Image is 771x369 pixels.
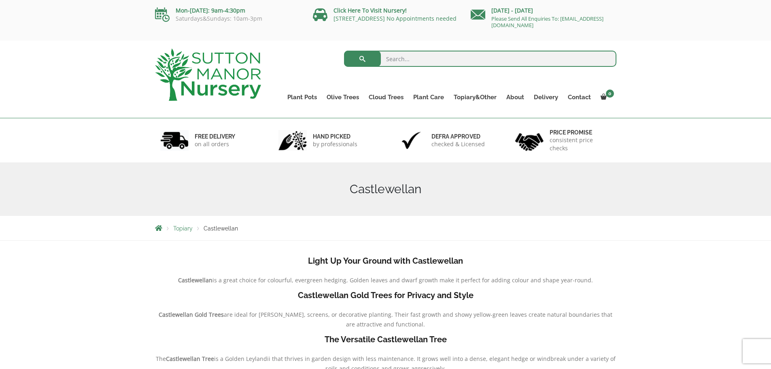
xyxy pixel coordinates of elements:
[156,355,166,363] span: The
[449,92,501,103] a: Topiary&Other
[431,140,485,148] p: checked & Licensed
[212,276,593,284] span: is a great choice for colourful, evergreen hedging. Golden leaves and dwarf growth make it perfec...
[224,311,612,328] span: are ideal for [PERSON_NAME], screens, or decorative planting. Their fast growth and showy yellow-...
[606,90,614,98] span: 0
[364,92,408,103] a: Cloud Trees
[501,92,529,103] a: About
[155,182,616,196] h1: Castlewellan
[550,129,611,136] h6: Price promise
[325,335,447,344] b: The Versatile Castlewellan Tree
[431,133,485,140] h6: Defra approved
[173,225,193,232] a: Topiary
[155,15,301,22] p: Saturdays&Sundays: 10am-3pm
[195,133,235,140] h6: FREE DELIVERY
[563,92,596,103] a: Contact
[491,15,603,29] a: Please Send All Enquiries To: [EMAIL_ADDRESS][DOMAIN_NAME]
[322,92,364,103] a: Olive Trees
[333,15,457,22] a: [STREET_ADDRESS] No Appointments needed
[313,133,357,140] h6: hand picked
[166,355,214,363] b: Castlewellan Tree
[529,92,563,103] a: Delivery
[397,130,425,151] img: 3.jpg
[159,311,224,318] b: Castlewellan Gold Trees
[282,92,322,103] a: Plant Pots
[308,256,463,266] b: Light Up Your Ground with Castlewellan
[313,140,357,148] p: by professionals
[278,130,307,151] img: 2.jpg
[160,130,189,151] img: 1.jpg
[195,140,235,148] p: on all orders
[344,51,616,67] input: Search...
[333,6,407,14] a: Click Here To Visit Nursery!
[596,92,616,103] a: 0
[155,6,301,15] p: Mon-[DATE]: 9am-4:30pm
[471,6,616,15] p: [DATE] - [DATE]
[178,276,212,284] b: Castlewellan
[298,290,474,300] b: Castlewellan Gold Trees for Privacy and Style
[515,128,544,153] img: 4.jpg
[408,92,449,103] a: Plant Care
[550,136,611,152] p: consistent price checks
[155,49,261,101] img: logo
[204,225,238,232] span: Castlewellan
[155,225,616,231] nav: Breadcrumbs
